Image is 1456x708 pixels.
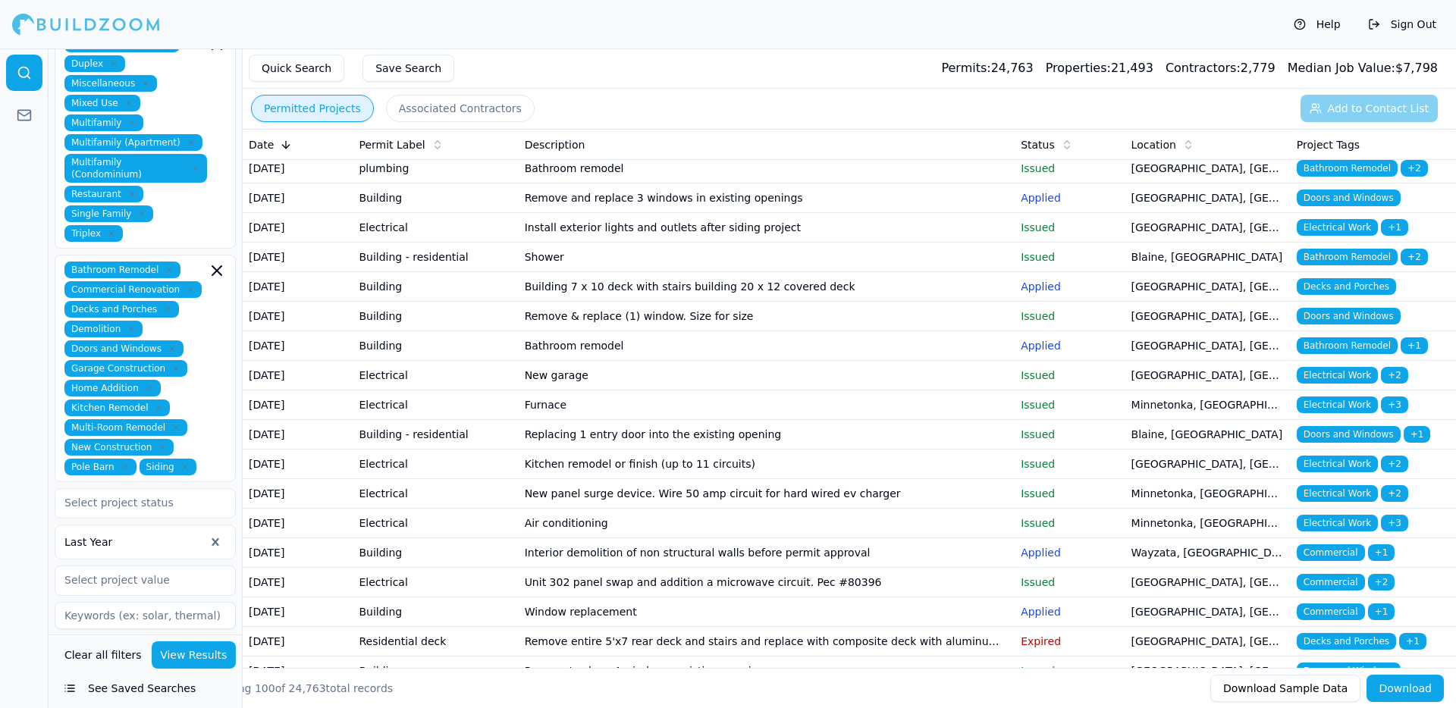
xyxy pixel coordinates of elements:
td: Building - residential [353,420,518,450]
span: + 1 [1368,544,1395,561]
p: Issued [1021,368,1119,383]
button: Help [1286,12,1348,36]
td: [DATE] [243,509,353,538]
td: Building [353,656,518,686]
div: 21,493 [1046,59,1153,77]
td: Blaine, [GEOGRAPHIC_DATA] [1125,243,1291,272]
td: [DATE] [243,479,353,509]
td: Blaine, [GEOGRAPHIC_DATA] [1125,420,1291,450]
td: Minnetonka, [GEOGRAPHIC_DATA] [1125,479,1291,509]
td: Remove and replace 3 windows in existing openings [519,183,1015,213]
div: Project Tags [1297,137,1450,152]
p: Issued [1021,249,1119,265]
span: + 2 [1381,367,1408,384]
span: + 3 [1381,515,1408,531]
span: Bathroom Remodel [1297,160,1398,177]
td: Wayzata, [GEOGRAPHIC_DATA] [1125,538,1291,568]
button: Permitted Projects [251,95,374,122]
button: See Saved Searches [55,675,236,702]
span: Commercial [1297,574,1365,591]
p: Issued [1021,161,1119,176]
input: Select project value [55,566,216,594]
p: Issued [1021,220,1119,235]
p: Issued [1021,575,1119,590]
span: Pole Barn [64,459,136,475]
td: [DATE] [243,568,353,597]
span: Triplex [64,225,123,242]
td: [GEOGRAPHIC_DATA], [GEOGRAPHIC_DATA] [1125,597,1291,627]
button: Download Sample Data [1210,675,1360,702]
button: Quick Search [249,55,344,82]
div: $ 7,798 [1288,59,1438,77]
span: Electrical Work [1297,367,1378,384]
span: Garage Construction [64,360,187,377]
span: + 2 [1401,249,1428,265]
span: + 2 [1368,574,1395,591]
p: Issued [1021,515,1119,531]
div: Permit Label [359,137,512,152]
span: Contractors: [1166,61,1241,75]
td: [DATE] [243,390,353,420]
td: [DATE] [243,656,353,686]
span: Miscellaneous [64,75,157,92]
td: New panel surge device. Wire 50 amp circuit for hard wired ev charger [519,479,1015,509]
p: Issued [1021,663,1119,678]
span: Doors and Windows [1297,308,1401,324]
td: Electrical [353,509,518,538]
span: Doors and Windows [1297,190,1401,206]
td: Kitchen remodel or finish (up to 11 circuits) [519,450,1015,479]
td: Building [353,538,518,568]
span: Decks and Porches [1297,278,1396,295]
button: Download [1367,675,1444,702]
span: Demolition [64,321,143,337]
td: Bathroom remodel [519,154,1015,183]
td: Building [353,302,518,331]
td: Window replacement [519,597,1015,627]
p: Applied [1021,338,1119,353]
span: + 1 [1401,337,1428,354]
span: 24,763 [289,682,326,694]
td: [DATE] [243,302,353,331]
span: Mixed Use [64,95,140,111]
span: Commercial [1297,603,1365,620]
div: 2,779 [1166,59,1276,77]
p: Applied [1021,279,1119,294]
td: Building [353,183,518,213]
div: 24,763 [941,59,1033,77]
span: Siding [140,459,196,475]
td: plumbing [353,154,518,183]
td: [DATE] [243,154,353,183]
td: [GEOGRAPHIC_DATA], [GEOGRAPHIC_DATA] [1125,331,1291,361]
td: Install exterior lights and outlets after siding project [519,213,1015,243]
div: Description [525,137,1009,152]
span: Median Job Value: [1288,61,1395,75]
td: Air conditioning [519,509,1015,538]
span: + 3 [1381,396,1408,413]
span: Bathroom Remodel [1297,249,1398,265]
td: Electrical [353,213,518,243]
span: Electrical Work [1297,485,1378,502]
td: Electrical [353,568,518,597]
td: Building 7 x 10 deck with stairs building 20 x 12 covered deck [519,272,1015,302]
div: Status [1021,137,1119,152]
span: + 2 [1381,485,1408,502]
span: Kitchen Remodel [64,399,170,416]
td: Minnetonka, [GEOGRAPHIC_DATA] [1125,390,1291,420]
button: View Results [152,641,237,669]
span: Multifamily (Apartment) [64,134,202,151]
span: 100 [255,682,275,694]
p: Applied [1021,190,1119,205]
td: [GEOGRAPHIC_DATA], [GEOGRAPHIC_DATA] [1125,183,1291,213]
span: Home Addition [64,380,161,396]
span: Electrical Work [1297,219,1378,236]
td: Replacing 1 entry door into the existing opening [519,420,1015,450]
td: [DATE] [243,597,353,627]
td: [DATE] [243,361,353,390]
td: Bathroom remodel [519,331,1015,361]
span: + 1 [1368,603,1395,620]
span: Doors and Windows [64,340,184,357]
p: Issued [1021,427,1119,442]
td: Building [353,331,518,361]
td: [DATE] [243,627,353,656]
input: Keywords (ex: solar, thermal) [55,602,236,629]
